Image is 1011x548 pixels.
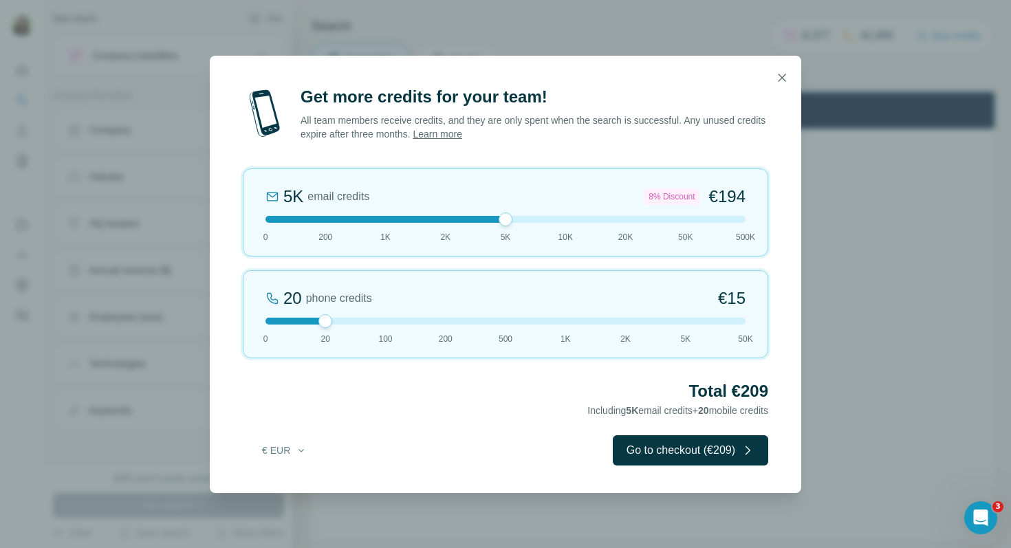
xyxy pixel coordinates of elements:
span: 0 [263,231,268,243]
div: 5K [283,186,303,208]
span: 5K [680,333,691,345]
span: Including email credits + mobile credits [587,405,768,416]
span: €194 [709,186,746,208]
button: Go to checkout (€209) [613,435,768,465]
iframe: Intercom live chat [964,501,997,534]
div: 20 [283,287,302,309]
span: 2K [620,333,631,345]
span: 5K [501,231,511,243]
span: 0 [263,333,268,345]
span: phone credits [306,290,372,307]
span: 500K [736,231,755,243]
span: 20K [618,231,633,243]
span: 50K [738,333,752,345]
span: 3 [992,501,1003,512]
span: 20 [321,333,330,345]
span: 500 [499,333,512,345]
div: Watch our October Product update [247,3,436,33]
h2: Total €209 [243,380,768,402]
p: All team members receive credits, and they are only spent when the search is successful. Any unus... [301,113,768,141]
span: 2K [440,231,450,243]
span: 100 [378,333,392,345]
span: 200 [439,333,453,345]
span: email credits [307,188,369,205]
span: 5K [626,405,638,416]
span: 50K [678,231,693,243]
a: Learn more [413,129,462,140]
span: 10K [558,231,573,243]
span: €15 [718,287,746,309]
span: 20 [698,405,709,416]
span: 1K [561,333,571,345]
span: 200 [318,231,332,243]
span: 1K [380,231,391,243]
img: mobile-phone [243,86,287,141]
button: € EUR [252,438,316,463]
div: 8% Discount [644,188,699,205]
